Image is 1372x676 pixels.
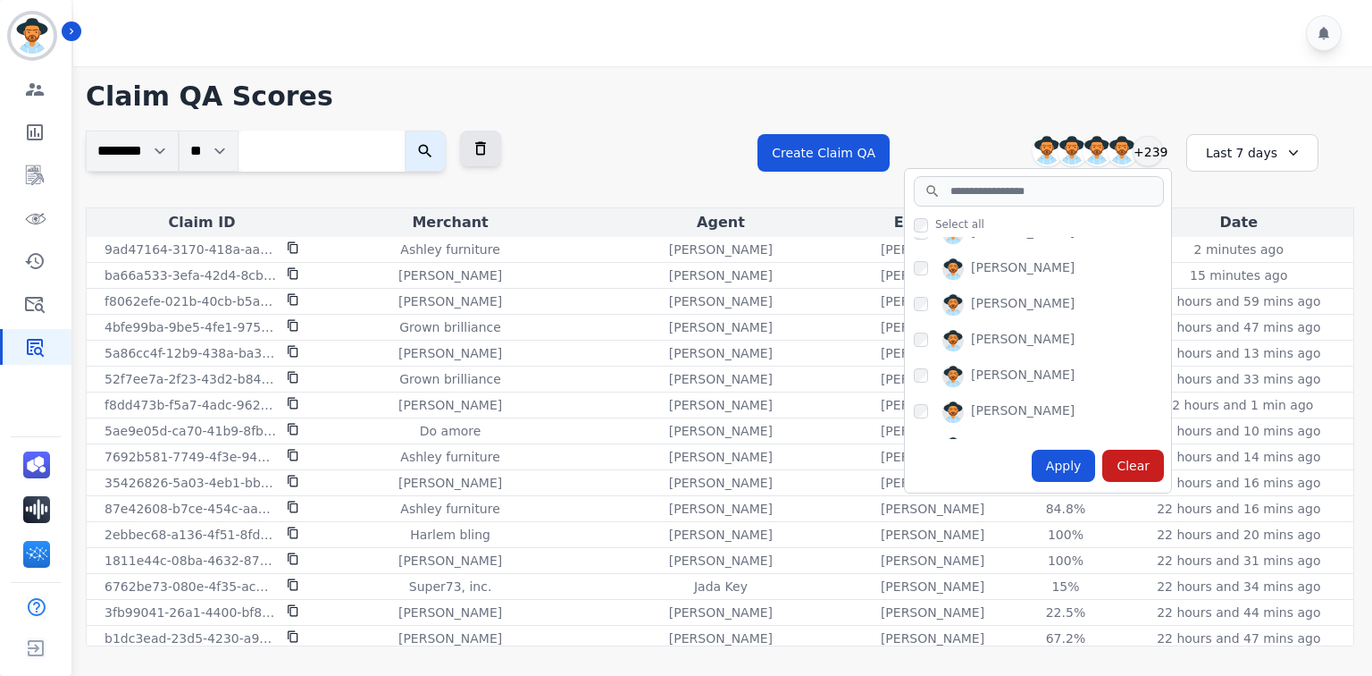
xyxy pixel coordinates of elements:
[105,630,276,647] p: b1dc3ead-23d5-4230-a9ba-2965aae5c4fc
[669,344,773,362] p: [PERSON_NAME]
[398,396,502,414] p: [PERSON_NAME]
[1025,630,1106,647] div: 67.2%
[935,217,984,232] span: Select all
[398,552,502,570] p: [PERSON_NAME]
[1025,500,1106,518] div: 84.8%
[971,294,1075,316] div: [PERSON_NAME]
[398,266,502,284] p: [PERSON_NAME]
[669,292,773,310] p: [PERSON_NAME]
[971,330,1075,351] div: [PERSON_NAME]
[400,500,499,518] p: Ashley furniture
[321,212,580,233] div: Merchant
[881,370,984,388] p: [PERSON_NAME]
[105,578,276,596] p: 6762be73-080e-4f35-ac70-077a947c1cc2
[669,396,773,414] p: [PERSON_NAME]
[971,437,1075,459] div: [PERSON_NAME]
[90,212,314,233] div: Claim ID
[105,292,276,310] p: f8062efe-021b-40cb-b5a5-e8b6da1358fe
[105,318,276,336] p: 4bfe99ba-9be5-4fe1-975f-337ac48601c1
[1157,370,1320,388] p: 21 hours and 33 mins ago
[669,241,773,258] p: [PERSON_NAME]
[105,370,276,388] p: 52f7ee7a-2f23-43d2-b849-1d6e394de4de
[881,526,984,544] p: [PERSON_NAME]
[105,474,276,492] p: 35426826-5a03-4eb1-bb14-92cfc559c246
[1157,552,1320,570] p: 22 hours and 31 mins ago
[1133,136,1163,166] div: +239
[105,604,276,621] p: 3fb99041-26a1-4400-bf8e-50bd1af74c8d
[881,578,984,596] p: [PERSON_NAME]
[105,266,276,284] p: ba66a533-3efa-42d4-8cb7-935bee5726ec
[1157,422,1320,440] p: 22 hours and 10 mins ago
[1190,266,1287,284] p: 15 minutes ago
[587,212,855,233] div: Agent
[881,500,984,518] p: [PERSON_NAME]
[881,344,984,362] p: [PERSON_NAME]
[105,344,276,362] p: 5a86cc4f-12b9-438a-ba32-d8ebf206d604
[1157,344,1320,362] p: 21 hours and 13 mins ago
[1025,552,1106,570] div: 100%
[669,500,773,518] p: [PERSON_NAME]
[1157,500,1320,518] p: 22 hours and 16 mins ago
[1157,318,1320,336] p: 20 hours and 47 mins ago
[420,422,481,440] p: Do amore
[1032,450,1096,482] div: Apply
[86,80,1354,113] h1: Claim QA Scores
[1025,526,1106,544] div: 100%
[669,266,773,284] p: [PERSON_NAME]
[410,526,490,544] p: Harlem bling
[881,266,984,284] p: [PERSON_NAME]
[105,552,276,570] p: 1811e44c-08ba-4632-87a4-edc38be56ea8
[1186,134,1318,172] div: Last 7 days
[971,366,1075,387] div: [PERSON_NAME]
[1157,292,1320,310] p: 19 hours and 59 mins ago
[105,500,276,518] p: 87e42608-b7ce-454c-aa0e-a42a47e4bea8
[669,448,773,466] p: [PERSON_NAME]
[881,241,984,258] p: [PERSON_NAME]
[881,396,984,414] p: [PERSON_NAME]
[1102,450,1164,482] div: Clear
[881,318,984,336] p: [PERSON_NAME]
[881,292,984,310] p: [PERSON_NAME]
[669,370,773,388] p: [PERSON_NAME]
[669,422,773,440] p: [PERSON_NAME]
[694,578,748,596] p: Jada Key
[881,474,984,492] p: [PERSON_NAME]
[1157,474,1320,492] p: 22 hours and 16 mins ago
[881,422,984,440] p: [PERSON_NAME]
[1025,578,1106,596] div: 15%
[881,552,984,570] p: [PERSON_NAME]
[1128,212,1350,233] div: Date
[11,14,54,57] img: Bordered avatar
[400,241,499,258] p: Ashley furniture
[669,630,773,647] p: [PERSON_NAME]
[881,604,984,621] p: [PERSON_NAME]
[669,474,773,492] p: [PERSON_NAME]
[669,604,773,621] p: [PERSON_NAME]
[971,258,1075,280] div: [PERSON_NAME]
[1157,630,1320,647] p: 22 hours and 47 mins ago
[400,448,499,466] p: Ashley furniture
[669,526,773,544] p: [PERSON_NAME]
[1164,396,1313,414] p: 22 hours and 1 min ago
[105,448,276,466] p: 7692b581-7749-4f3e-94d0-cb23e942061d
[398,474,502,492] p: [PERSON_NAME]
[1157,448,1320,466] p: 22 hours and 14 mins ago
[862,212,1004,233] div: Evaluator
[398,630,502,647] p: [PERSON_NAME]
[398,604,502,621] p: [PERSON_NAME]
[971,401,1075,423] div: [PERSON_NAME]
[409,578,492,596] p: Super73, inc.
[399,318,501,336] p: Grown brilliance
[399,370,501,388] p: Grown brilliance
[757,134,890,172] button: Create Claim QA
[105,396,276,414] p: f8dd473b-f5a7-4adc-9627-6444630fc274
[881,630,984,647] p: [PERSON_NAME]
[1157,604,1320,621] p: 22 hours and 44 mins ago
[1194,241,1284,258] p: 2 minutes ago
[669,318,773,336] p: [PERSON_NAME]
[1157,526,1320,544] p: 22 hours and 20 mins ago
[1025,604,1106,621] div: 22.5%
[1157,578,1320,596] p: 22 hours and 34 mins ago
[105,241,276,258] p: 9ad47164-3170-418a-aa1b-60fb794626cd
[881,448,984,466] p: [PERSON_NAME]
